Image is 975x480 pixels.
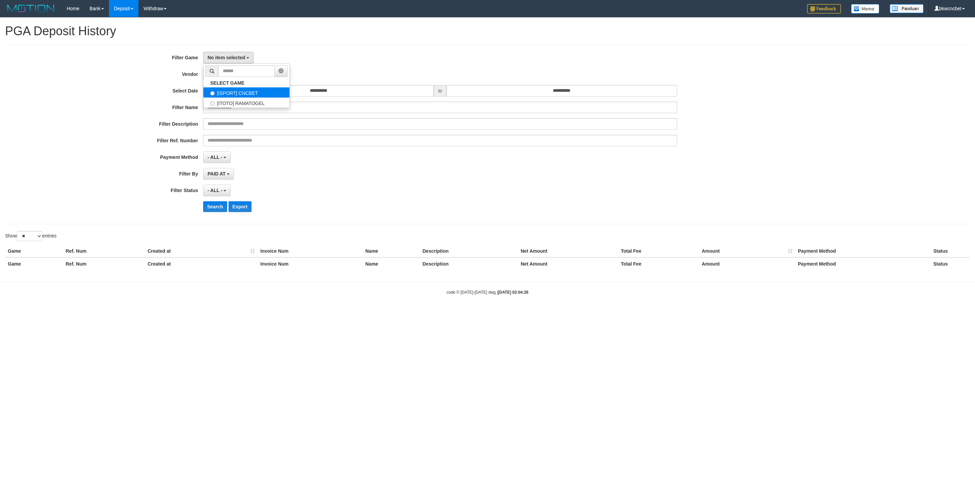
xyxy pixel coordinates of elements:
img: panduan.png [890,4,924,13]
th: Status [931,245,970,257]
th: Game [5,257,63,270]
th: Payment Method [795,257,931,270]
img: Button%20Memo.svg [851,4,880,14]
th: Ref. Num [63,257,145,270]
th: Invoice Num [258,245,363,257]
th: Description [420,257,518,270]
b: SELECT GAME [210,80,244,86]
span: - ALL - [208,154,222,160]
th: Invoice Num [258,257,363,270]
th: Name [363,245,420,257]
th: Net Amount [518,245,618,257]
small: code © [DATE]-[DATE] dwg | [447,290,528,295]
th: Ref. Num [63,245,145,257]
th: Amount [699,257,795,270]
button: - ALL - [203,151,231,163]
label: [ITOTO] RAMATOGEL [203,98,289,108]
th: Net Amount [518,257,618,270]
th: Status [931,257,970,270]
span: - ALL - [208,188,222,193]
th: Name [363,257,420,270]
span: PAID AT [208,171,225,176]
th: Amount [699,245,795,257]
button: Search [203,201,227,212]
th: Created at [145,245,258,257]
input: [ISPORT] CNCBET [210,91,215,96]
th: Description [420,245,518,257]
th: Game [5,245,63,257]
span: to [434,85,447,97]
select: Showentries [17,231,42,241]
img: Feedback.jpg [807,4,841,14]
button: Export [229,201,252,212]
th: Total Fee [618,245,699,257]
h1: PGA Deposit History [5,24,970,38]
span: No item selected [208,55,245,60]
img: MOTION_logo.png [5,3,57,14]
button: PAID AT [203,168,234,180]
label: [ISPORT] CNCBET [203,87,289,98]
strong: [DATE] 02:04:26 [498,290,528,295]
button: - ALL - [203,185,231,196]
button: No item selected [203,52,254,63]
th: Total Fee [618,257,699,270]
th: Created at [145,257,258,270]
a: SELECT GAME [203,79,289,87]
th: Payment Method [795,245,931,257]
label: Show entries [5,231,57,241]
input: [ITOTO] RAMATOGEL [210,101,215,106]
